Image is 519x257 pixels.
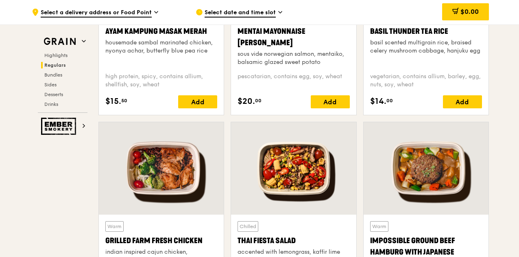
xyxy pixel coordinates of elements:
div: basil scented multigrain rice, braised celery mushroom cabbage, hanjuku egg [370,39,482,55]
span: $20. [238,95,255,108]
img: Grain web logo [41,34,79,49]
span: 00 [255,97,262,104]
div: Add [178,95,217,108]
span: Bundles [44,72,62,78]
span: Desserts [44,92,63,97]
div: housemade sambal marinated chicken, nyonya achar, butterfly blue pea rice [105,39,217,55]
span: 00 [386,97,393,104]
span: $0.00 [460,8,479,15]
div: Ayam Kampung Masak Merah [105,26,217,37]
img: Ember Smokery web logo [41,118,79,135]
div: pescatarian, contains egg, soy, wheat [238,72,349,89]
div: Warm [370,221,388,232]
span: Highlights [44,53,68,58]
span: Drinks [44,101,58,107]
div: Basil Thunder Tea Rice [370,26,482,37]
div: Thai Fiesta Salad [238,235,349,246]
div: Chilled [238,221,258,232]
div: Warm [105,221,124,232]
div: Add [311,95,350,108]
div: sous vide norwegian salmon, mentaiko, balsamic glazed sweet potato [238,50,349,66]
div: high protein, spicy, contains allium, shellfish, soy, wheat [105,72,217,89]
div: Mentai Mayonnaise [PERSON_NAME] [238,26,349,48]
div: Add [443,95,482,108]
span: $14. [370,95,386,108]
span: Sides [44,82,57,88]
span: $15. [105,95,121,108]
span: Select date and time slot [205,9,276,18]
span: Select a delivery address or Food Point [41,9,152,18]
span: Regulars [44,62,66,68]
span: 50 [121,97,127,104]
div: Grilled Farm Fresh Chicken [105,235,217,246]
div: vegetarian, contains allium, barley, egg, nuts, soy, wheat [370,72,482,89]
